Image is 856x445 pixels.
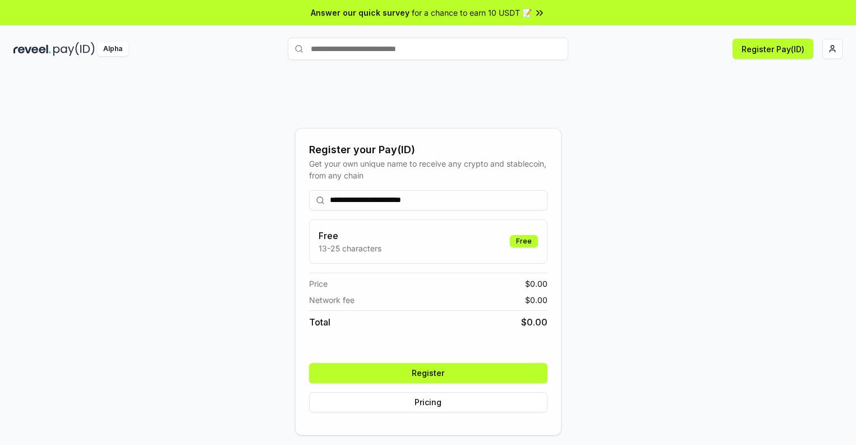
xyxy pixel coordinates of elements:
[309,142,547,158] div: Register your Pay(ID)
[309,315,330,329] span: Total
[13,42,51,56] img: reveel_dark
[309,158,547,181] div: Get your own unique name to receive any crypto and stablecoin, from any chain
[521,315,547,329] span: $ 0.00
[525,294,547,306] span: $ 0.00
[309,294,355,306] span: Network fee
[309,392,547,412] button: Pricing
[53,42,95,56] img: pay_id
[733,39,813,59] button: Register Pay(ID)
[319,229,381,242] h3: Free
[311,7,409,19] span: Answer our quick survey
[510,235,538,247] div: Free
[309,278,328,290] span: Price
[97,42,128,56] div: Alpha
[319,242,381,254] p: 13-25 characters
[525,278,547,290] span: $ 0.00
[309,363,547,383] button: Register
[412,7,532,19] span: for a chance to earn 10 USDT 📝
